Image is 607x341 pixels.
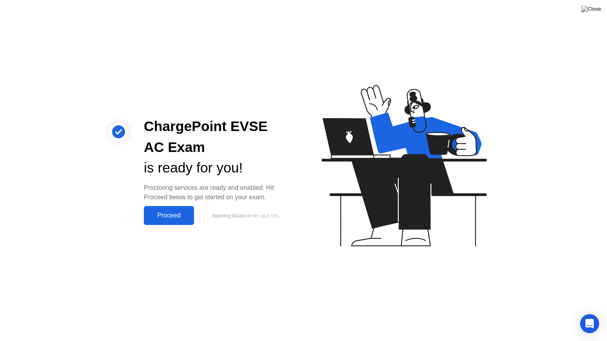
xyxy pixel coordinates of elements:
div: ChargePoint EVSE AC Exam [144,116,291,158]
button: Starting Exam in9m and 56s [198,208,291,223]
div: Open Intercom Messenger [580,314,599,333]
button: Proceed [144,206,194,225]
div: Proctoring services are ready and enabled. Hit Proceed below to get started on your exam. [144,183,291,202]
div: is ready for you! [144,157,291,178]
span: 9m and 56s [253,213,279,219]
img: Close [581,6,601,12]
div: Proceed [146,212,192,219]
